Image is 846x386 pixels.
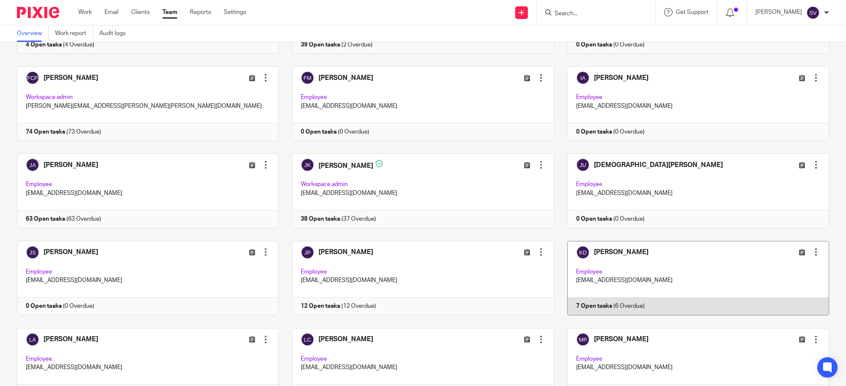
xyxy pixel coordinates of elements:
span: Get Support [676,9,709,15]
a: Clients [131,8,150,16]
a: Email [104,8,118,16]
a: Reports [190,8,211,16]
img: Pixie [17,7,59,18]
input: Search [554,10,630,18]
a: Overview [17,25,49,42]
p: [PERSON_NAME] [755,8,802,16]
a: Audit logs [99,25,132,42]
a: Team [162,8,177,16]
a: Settings [224,8,246,16]
a: Work report [55,25,93,42]
img: svg%3E [806,6,820,19]
a: Work [78,8,92,16]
